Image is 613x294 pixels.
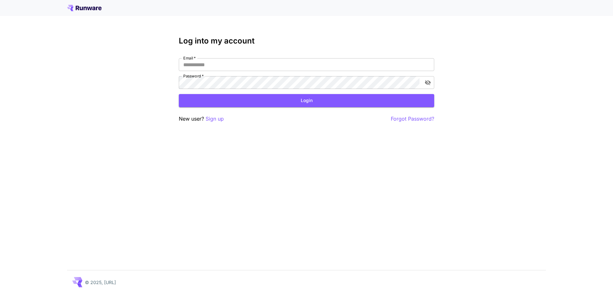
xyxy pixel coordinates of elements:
[179,36,434,45] h3: Log into my account
[179,115,224,123] p: New user?
[206,115,224,123] button: Sign up
[183,55,196,61] label: Email
[183,73,204,79] label: Password
[85,279,116,286] p: © 2025, [URL]
[179,94,434,107] button: Login
[422,77,434,88] button: toggle password visibility
[391,115,434,123] button: Forgot Password?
